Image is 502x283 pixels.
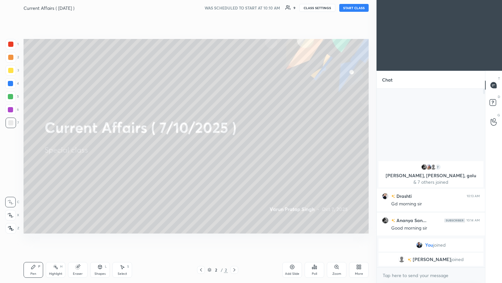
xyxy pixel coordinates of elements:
h6: Drashti [395,193,412,199]
div: C [5,197,19,207]
p: G [497,113,500,118]
span: joined [433,242,446,248]
div: 7 [6,118,19,128]
span: joined [451,257,464,262]
img: 95ac3915f5d04df9b7797d917d342b71.jpg [382,217,389,224]
div: P [38,265,40,268]
div: grid [377,160,485,267]
div: L [105,265,107,268]
div: Select [118,272,127,275]
img: 95ac3915f5d04df9b7797d917d342b71.jpg [421,164,427,170]
div: 6 [5,104,19,115]
button: CLASS SETTINGS [299,4,335,12]
p: Chat [377,71,398,88]
div: / [221,268,223,272]
h4: Current Affairs ( [DATE] ) [24,5,75,11]
div: Poll [312,272,317,275]
div: 4 [5,78,19,89]
img: cb5e8b54239f41d58777b428674fb18d.jpg [416,242,423,248]
div: S [127,265,129,268]
div: 1 [6,39,19,49]
img: 94bcd89bc7ca4e5a82e5345f6df80e34.jpg [426,164,432,170]
div: Highlight [49,272,62,275]
div: 10:13 AM [467,194,480,198]
div: 2 [224,267,228,273]
img: default.png [430,164,437,170]
button: START CLASS [339,4,369,12]
img: no-rating-badge.077c3623.svg [391,195,395,198]
p: D [498,94,500,99]
div: 5 [5,91,19,102]
div: Z [6,223,19,234]
div: Gd morning sir [391,201,480,207]
div: More [355,272,363,275]
div: Add Slide [285,272,299,275]
img: no-rating-badge.077c3623.svg [408,258,411,262]
span: [PERSON_NAME] [413,257,451,262]
h5: WAS SCHEDULED TO START AT 10:10 AM [205,5,280,11]
div: Good morning sir [391,225,480,232]
img: default.png [398,256,405,263]
div: X [5,210,19,220]
div: 2 [213,268,219,272]
div: 9 [293,6,295,9]
div: 3 [6,65,19,76]
p: & 7 others joined [382,179,479,185]
div: H [60,265,62,268]
div: 10:14 AM [466,218,480,222]
p: [PERSON_NAME], [PERSON_NAME], golu [382,173,479,178]
span: You [425,242,433,248]
div: 2 [6,52,19,63]
div: Shapes [94,272,106,275]
div: Pen [30,272,36,275]
img: Yh7BfnbMxzoAAAAASUVORK5CYII= [444,218,465,222]
h6: Ananya San... [395,217,427,224]
div: 7 [435,164,441,170]
img: 0100519fe3d844d1aa3e1fda5fb8e515.jpg [382,193,389,199]
div: Zoom [332,272,341,275]
img: no-rating-badge.077c3623.svg [391,219,395,222]
div: Eraser [73,272,83,275]
p: T [498,76,500,81]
